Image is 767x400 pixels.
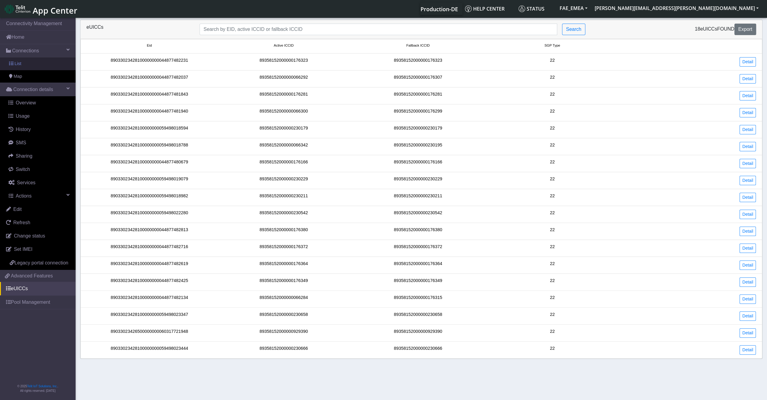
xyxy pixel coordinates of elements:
[13,220,30,225] span: Refresh
[82,125,216,134] div: 89033023428100000000059498018594
[739,227,756,236] a: Detail
[420,3,458,15] a: Your current platform instance
[216,328,351,338] div: 89358152000000929390
[738,27,752,32] span: Export
[16,140,26,145] span: SMS
[717,26,734,31] span: found
[485,210,619,219] div: 22
[739,91,756,100] a: Detail
[351,91,485,100] div: 89358152000000176281
[216,227,351,236] div: 89358152000000176380
[518,5,544,12] span: Status
[200,24,557,35] input: Search...
[2,96,76,110] a: Overview
[739,125,756,134] a: Detail
[82,176,216,185] div: 89033023428100000000059498019079
[2,110,76,123] a: Usage
[216,176,351,185] div: 89358152000000230229
[544,43,560,48] span: SGP Type
[485,193,619,202] div: 22
[16,100,36,105] span: Overview
[739,294,756,304] a: Detail
[351,108,485,117] div: 89358152000000176299
[739,74,756,84] a: Detail
[351,193,485,202] div: 89358152000000230211
[13,207,22,212] span: Edit
[739,328,756,338] a: Detail
[82,345,216,355] div: 89033023428100000000059498023444
[82,311,216,321] div: 89033023428100000000059498023347
[17,180,35,185] span: Services
[216,244,351,253] div: 89358152000000176372
[16,193,31,198] span: Actions
[82,193,216,202] div: 89033023428100000000059498018982
[485,277,619,287] div: 22
[82,142,216,151] div: 89033023428100000000059498018788
[485,244,619,253] div: 22
[351,210,485,219] div: 89358152000000230542
[216,294,351,304] div: 89358152000000066284
[739,142,756,151] a: Detail
[351,227,485,236] div: 89358152000000176380
[82,24,195,35] div: eUICCs
[485,294,619,304] div: 22
[14,73,22,80] span: Map
[351,328,485,338] div: 89358152000000929390
[739,159,756,168] a: Detail
[16,127,31,132] span: History
[15,260,68,265] span: Legacy portal connection
[351,159,485,168] div: 89358152000000176166
[485,57,619,67] div: 22
[216,193,351,202] div: 89358152000000230211
[27,385,57,388] a: Telit IoT Solutions, Inc.
[216,142,351,151] div: 89358152000000066342
[82,159,216,168] div: 89033023428100000000044877480679
[351,311,485,321] div: 89358152000000230658
[351,74,485,84] div: 89358152000000176307
[485,125,619,134] div: 22
[485,261,619,270] div: 22
[216,277,351,287] div: 89358152000000176349
[485,176,619,185] div: 22
[33,5,77,16] span: App Center
[351,57,485,67] div: 89358152000000176323
[351,294,485,304] div: 89358152000000176315
[82,277,216,287] div: 89033023428100000000044877482425
[351,345,485,355] div: 89358152000000230666
[12,47,39,54] span: Connections
[82,227,216,236] div: 89033023428100000000044877482813
[695,26,700,31] span: 18
[14,233,45,238] span: Change status
[216,125,351,134] div: 89358152000000230179
[739,176,756,185] a: Detail
[485,328,619,338] div: 22
[739,345,756,355] a: Detail
[485,345,619,355] div: 22
[82,244,216,253] div: 89033023428100000000044877482716
[16,167,30,172] span: Switch
[15,61,21,67] span: List
[2,189,76,203] a: Actions
[485,74,619,84] div: 22
[16,113,30,119] span: Usage
[739,108,756,117] a: Detail
[406,43,430,48] span: Fallback ICCID
[216,261,351,270] div: 89358152000000176364
[739,193,756,202] a: Detail
[82,328,216,338] div: 89033023426500000000060317721948
[216,345,351,355] div: 89358152000000230666
[11,272,53,280] span: Advanced Features
[556,3,591,14] button: FAE_EMEA
[216,210,351,219] div: 89358152000000230542
[216,91,351,100] div: 89358152000000176281
[5,2,76,15] a: App Center
[82,210,216,219] div: 89033023428100000000059498022280
[739,210,756,219] a: Detail
[216,311,351,321] div: 89358152000000230658
[485,142,619,151] div: 22
[13,86,53,93] span: Connection details
[485,108,619,117] div: 22
[351,277,485,287] div: 89358152000000176349
[2,176,76,189] a: Services
[5,4,30,14] img: logo-telit-cinterion-gw-new.png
